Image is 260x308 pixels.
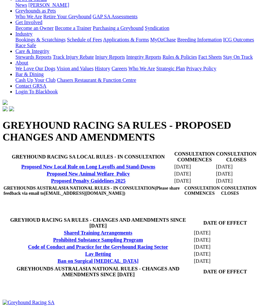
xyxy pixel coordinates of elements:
a: Retire Your Greyhound [43,14,91,19]
a: Greyhounds as Pets [15,8,56,13]
a: Breeding Information [177,37,222,42]
a: Care & Integrity [15,48,49,54]
a: Rules & Policies [162,54,197,60]
a: Login To Blackbook [15,89,58,94]
td: [DATE] [194,244,257,250]
a: Schedule of Fees [67,37,102,42]
th: DATE OF EFFECT [194,217,257,229]
a: Bookings & Scratchings [15,37,65,42]
div: Industry [15,37,257,48]
a: Prohibited Substance Sampling Program [53,237,143,243]
a: Applications & Forms [103,37,149,42]
td: [DATE] [216,171,257,177]
a: [PERSON_NAME] [28,2,69,8]
div: Care & Integrity [15,54,257,60]
a: Become a Trainer [55,25,91,31]
a: GAP SA Assessments [93,14,138,19]
a: Privacy Policy [186,66,216,71]
td: [DATE] [216,178,257,184]
td: [DATE] [174,164,215,170]
a: Injury Reports [95,54,125,60]
a: Track Injury Rebate [53,54,94,60]
a: Code of Conduct and Practice for the Greyhound Racing Sector [28,244,168,250]
a: Who We Are [128,66,155,71]
a: Purchasing a Greyhound [93,25,143,31]
span: (Please share feedback via email to [EMAIL_ADDRESS][DOMAIN_NAME] ) [4,186,180,196]
img: logo-grsa-white.png [3,100,8,105]
th: CONSULTATION COMMENCES [184,185,220,196]
div: About [15,66,257,72]
th: CONSULTATION CLOSES [216,151,257,163]
td: [DATE] [194,230,257,236]
img: Greyhound Racing SA [3,300,55,305]
div: Bar & Dining [15,77,257,83]
a: Shared Training Arrangements [64,230,132,235]
a: Cash Up Your Club [15,77,56,83]
a: Proposed New Animal Welfare Policy [47,171,130,176]
th: GREYHOUND RACING SA LOCAL RULES - IN CONSULTATION [3,151,173,163]
a: We Love Our Dogs [15,66,55,71]
a: Fact Sheets [198,54,222,60]
td: [DATE] [174,178,215,184]
a: Syndication [145,25,169,31]
a: Proposed Penalty Guidelines 2025 [51,178,126,184]
td: [DATE] [174,171,215,177]
td: [DATE] [194,258,257,264]
a: Stay On Track [223,54,253,60]
a: About [15,60,28,65]
a: MyOzChase [150,37,176,42]
td: [DATE] [216,164,257,170]
a: Careers [111,66,127,71]
a: Chasers Restaurant & Function Centre [57,77,136,83]
th: GREYHOUD RACING SA RULES - CHANGES AND AMENDMENTS SINCE [DATE] [3,217,193,229]
a: Lay Betting [85,251,111,257]
th: GREYHOUNDS AUSTRALASIA NATIONAL RULES - IN CONSULTATION [3,185,184,196]
a: News [15,2,27,8]
a: Proposed New Local Rule on Long Layoffs and Stand-Downs [21,164,155,169]
th: CONSULTATION COMMENCES [174,151,215,163]
a: Stewards Reports [15,54,51,60]
img: facebook.svg [3,106,8,111]
a: Industry [15,31,32,37]
h1: GREYHOUND RACING SA RULES - PROPOSED CHANGES AND AMENDMENTS [3,119,257,143]
a: Ban on Surgical [MEDICAL_DATA] [57,258,138,264]
div: News & Media [15,2,257,8]
div: Greyhounds as Pets [15,14,257,20]
a: Get Involved [15,20,42,25]
td: [DATE] [194,251,257,257]
a: Integrity Reports [126,54,161,60]
td: [DATE] [194,237,257,243]
th: GREYHOUNDS AUSTRALASIA NATIONAL RULES - CHANGES AND AMENDMENTS SINCE [DATE] [3,266,193,278]
img: twitter.svg [9,106,14,111]
a: Race Safe [15,43,36,48]
th: CONSULTATION CLOSES [221,185,257,196]
div: Get Involved [15,25,257,31]
a: History [95,66,110,71]
th: DATE OF EFFECT [194,266,257,278]
a: ICG Outcomes [223,37,254,42]
a: Contact GRSA [15,83,46,89]
a: Strategic Plan [156,66,185,71]
a: Bar & Dining [15,72,44,77]
a: Become an Owner [15,25,54,31]
a: Who We Are [15,14,42,19]
a: Vision and Values [56,66,93,71]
